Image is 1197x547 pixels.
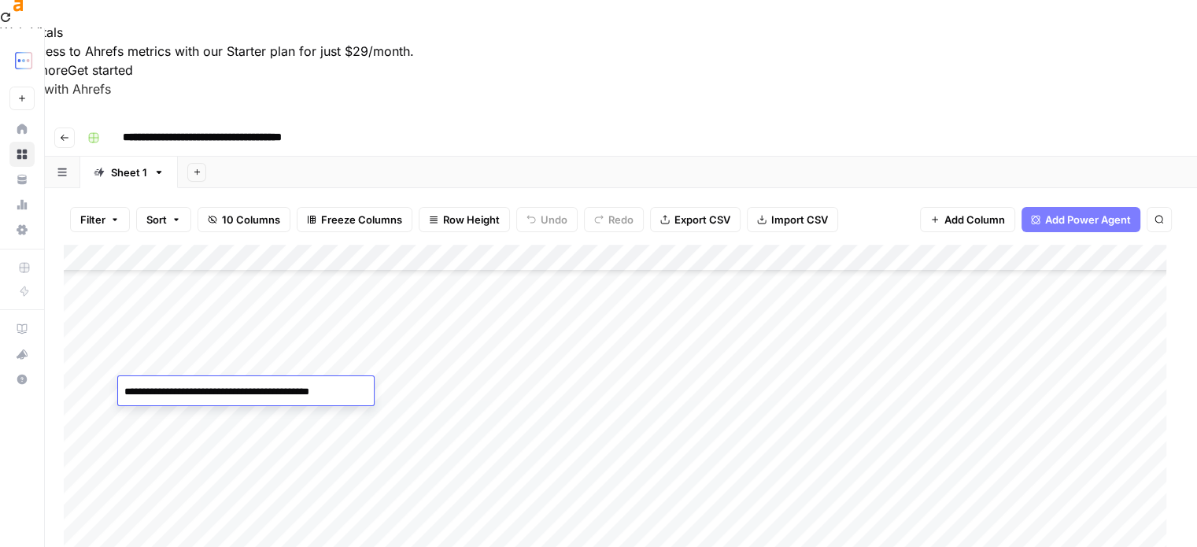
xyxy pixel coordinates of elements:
[9,167,35,192] a: Your Data
[111,164,147,180] div: Sheet 1
[650,207,741,232] button: Export CSV
[9,116,35,142] a: Home
[9,217,35,242] a: Settings
[920,207,1015,232] button: Add Column
[9,367,35,392] button: Help + Support
[9,316,35,342] a: AirOps Academy
[516,207,578,232] button: Undo
[80,212,105,227] span: Filter
[419,207,510,232] button: Row Height
[198,207,290,232] button: 10 Columns
[10,342,34,366] div: What's new?
[771,212,828,227] span: Import CSV
[70,207,130,232] button: Filter
[674,212,730,227] span: Export CSV
[136,207,191,232] button: Sort
[9,192,35,217] a: Usage
[222,212,280,227] span: 10 Columns
[80,157,178,188] a: Sheet 1
[443,212,500,227] span: Row Height
[9,142,35,167] a: Browse
[541,212,567,227] span: Undo
[1045,212,1131,227] span: Add Power Agent
[747,207,838,232] button: Import CSV
[146,212,167,227] span: Sort
[1022,207,1140,232] button: Add Power Agent
[321,212,402,227] span: Freeze Columns
[944,212,1005,227] span: Add Column
[9,342,35,367] button: What's new?
[68,61,133,79] button: Get started
[297,207,412,232] button: Freeze Columns
[584,207,644,232] button: Redo
[608,212,634,227] span: Redo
